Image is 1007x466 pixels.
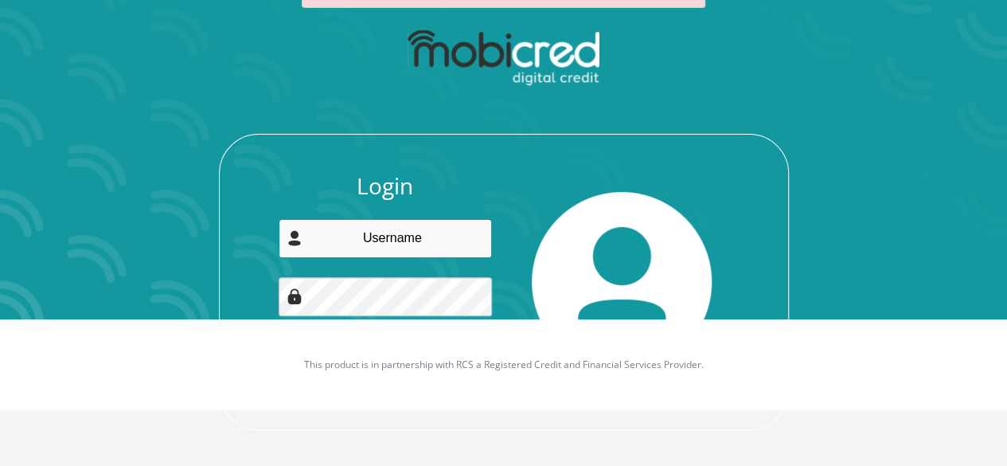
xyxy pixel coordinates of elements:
[408,30,599,86] img: mobicred logo
[62,358,946,372] p: This product is in partnership with RCS a Registered Credit and Financial Services Provider.
[287,288,302,304] img: Image
[287,230,302,246] img: user-icon image
[279,219,492,258] input: Username
[279,173,492,200] h3: Login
